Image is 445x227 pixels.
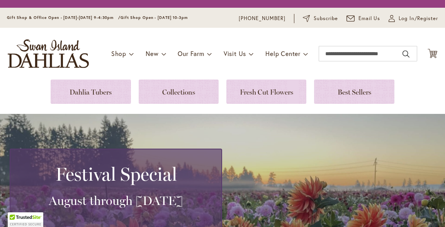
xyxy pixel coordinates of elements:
span: Subscribe [314,15,338,22]
button: Search [403,48,409,60]
a: store logo [8,39,89,68]
h2: Festival Special [20,163,212,185]
a: [PHONE_NUMBER] [239,15,285,22]
h3: August through [DATE] [20,193,212,208]
span: Shop [111,49,126,58]
span: Help Center [265,49,301,58]
span: New [146,49,158,58]
a: Log In/Register [389,15,438,22]
span: Gift Shop Open - [DATE] 10-3pm [121,15,188,20]
span: Log In/Register [399,15,438,22]
span: Email Us [358,15,380,22]
a: Subscribe [303,15,338,22]
span: Our Farm [178,49,204,58]
span: Visit Us [224,49,246,58]
a: Email Us [346,15,380,22]
span: Gift Shop & Office Open - [DATE]-[DATE] 9-4:30pm / [7,15,121,20]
